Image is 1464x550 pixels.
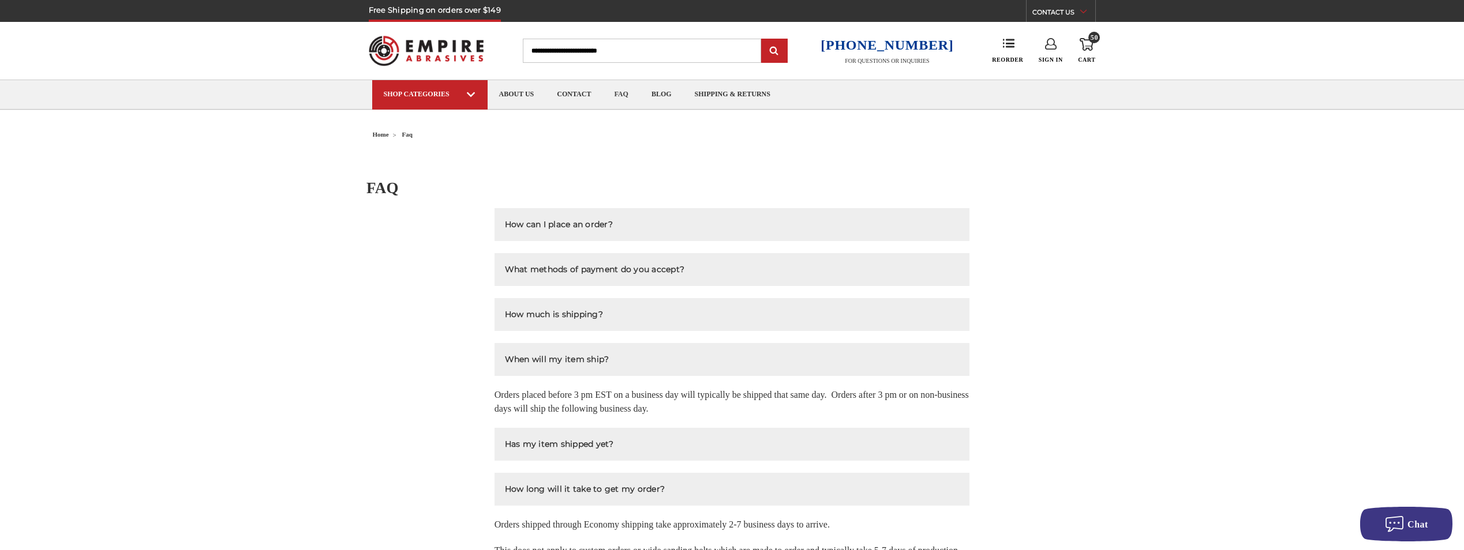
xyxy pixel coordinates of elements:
a: Reorder [992,38,1023,63]
p: Orders shipped through Economy shipping take approximately 2-7 business days to arrive. [495,518,970,532]
img: Empire Abrasives [369,28,484,73]
div: SHOP CATEGORIES [384,90,476,99]
a: [PHONE_NUMBER] [821,37,953,54]
p: FOR QUESTIONS OR INQUIRIES [821,57,953,65]
a: home [373,131,389,138]
a: about us [488,80,546,110]
h2: When will my item ship? [505,353,609,366]
a: shipping & returns [683,80,782,110]
button: What methods of payment do you accept? [495,253,970,286]
span: Sign In [1039,56,1063,63]
button: How can I place an order? [495,208,970,241]
h2: How much is shipping? [505,308,603,321]
span: faq [402,131,413,138]
button: Chat [1360,507,1452,541]
h1: FAQ [366,180,1098,196]
h2: Has my item shipped yet? [505,438,614,450]
a: 50 Cart [1078,38,1095,63]
button: How much is shipping? [495,298,970,331]
span: Chat [1407,519,1428,529]
span: Cart [1078,56,1095,63]
input: Submit [763,40,786,63]
h2: What methods of payment do you accept? [505,263,685,276]
button: Has my item shipped yet? [495,428,970,461]
span: Reorder [992,56,1023,63]
h2: How long will it take to get my order? [505,483,665,495]
a: blog [640,80,683,110]
a: faq [602,80,639,110]
button: How long will it take to get my order? [495,473,970,506]
span: 50 [1088,32,1100,43]
a: contact [545,80,602,110]
a: CONTACT US [1032,6,1095,22]
p: Orders placed before 3 pm EST on a business day will typically be shipped that same day. Orders a... [495,388,970,416]
h2: How can I place an order? [505,219,613,231]
button: When will my item ship? [495,343,970,376]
